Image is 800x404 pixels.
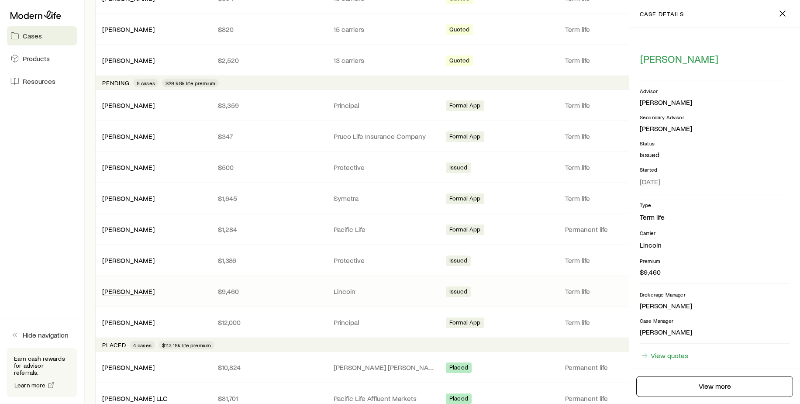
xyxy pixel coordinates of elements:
div: [PERSON_NAME] LLC [102,394,168,403]
p: Permanent life [565,363,667,372]
p: Secondary Advisor [640,114,790,121]
p: Brokerage Manager [640,291,790,298]
p: Term life [565,256,667,265]
a: Resources [7,72,77,91]
span: 4 cases [133,342,152,349]
span: $29.98k life premium [166,79,215,86]
p: case details [640,10,684,17]
div: [PERSON_NAME] [640,124,692,133]
p: Advisor [640,87,790,94]
a: [PERSON_NAME] [102,163,155,171]
li: Lincoln [640,240,790,250]
p: Issued [640,150,790,159]
p: Principal [334,318,435,327]
p: Principal [334,101,435,110]
span: $113.18k life premium [162,342,211,349]
p: Pruco Life Insurance Company [334,132,435,141]
p: $3,359 [218,101,320,110]
div: [PERSON_NAME] [102,256,155,265]
div: [PERSON_NAME] [102,163,155,172]
li: Term life [640,212,790,222]
span: [DATE] [640,177,660,186]
p: $820 [218,25,320,34]
p: [PERSON_NAME] [640,328,790,336]
span: Issued [449,164,467,173]
p: Carrier [640,229,790,236]
a: [PERSON_NAME] [102,101,155,109]
p: Started [640,166,790,173]
span: Formal App [449,195,481,204]
div: [PERSON_NAME] [102,132,155,141]
span: Quoted [449,57,469,66]
p: $81,701 [218,394,320,403]
div: [PERSON_NAME] [102,225,155,234]
p: Permanent life [565,394,667,403]
span: Issued [449,288,467,297]
div: [PERSON_NAME] [102,194,155,203]
p: Premium [640,257,790,264]
p: Symetra [334,194,435,203]
p: Term life [565,56,667,65]
p: Term life [565,287,667,296]
a: [PERSON_NAME] [102,25,155,33]
span: Hide navigation [23,331,69,339]
a: [PERSON_NAME] [102,56,155,64]
a: [PERSON_NAME] [102,256,155,264]
div: Earn cash rewards for advisor referrals.Learn more [7,348,77,397]
span: Formal App [449,319,481,328]
p: Protective [334,163,435,172]
p: Type [640,201,790,208]
p: Case Manager [640,317,790,324]
p: [PERSON_NAME] [640,301,790,310]
span: Formal App [449,133,481,142]
span: Formal App [449,226,481,235]
p: Pacific Life [334,225,435,234]
p: Pending [102,79,130,86]
a: [PERSON_NAME] [102,318,155,326]
p: $1,386 [218,256,320,265]
a: [PERSON_NAME] [102,363,155,371]
p: $347 [218,132,320,141]
p: $9,460 [218,287,320,296]
p: $500 [218,163,320,172]
p: Term life [565,101,667,110]
button: Hide navigation [7,325,77,345]
p: 13 carriers [334,56,435,65]
span: Products [23,54,50,63]
div: [PERSON_NAME] [102,25,155,34]
p: 15 carriers [334,25,435,34]
p: Term life [565,194,667,203]
button: [PERSON_NAME] [640,52,719,66]
p: Permanent life [565,225,667,234]
p: Placed [102,342,126,349]
p: Term life [565,132,667,141]
a: [PERSON_NAME] LLC [102,394,168,402]
div: [PERSON_NAME] [102,101,155,110]
p: $1,645 [218,194,320,203]
p: Lincoln [334,287,435,296]
span: 8 cases [137,79,155,86]
p: Earn cash rewards for advisor referrals. [14,355,70,376]
a: View more [636,376,793,397]
a: [PERSON_NAME] [102,225,155,233]
div: [PERSON_NAME] [102,318,155,327]
span: Cases [23,31,42,40]
a: Cases [7,26,77,45]
p: Protective [334,256,435,265]
span: Quoted [449,26,469,35]
span: Issued [449,257,467,266]
p: $10,824 [218,363,320,372]
div: [PERSON_NAME] [640,98,692,107]
p: $9,460 [640,268,790,276]
span: Placed [449,364,468,373]
span: Placed [449,395,468,404]
p: Pacific Life Affluent Markets [334,394,435,403]
a: View quote request form [640,367,725,376]
span: Learn more [14,382,46,388]
p: Status [640,140,790,147]
span: [PERSON_NAME] [640,53,718,65]
a: Products [7,49,77,68]
p: Term life [565,25,667,34]
p: $12,000 [218,318,320,327]
div: [PERSON_NAME] [102,287,155,296]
